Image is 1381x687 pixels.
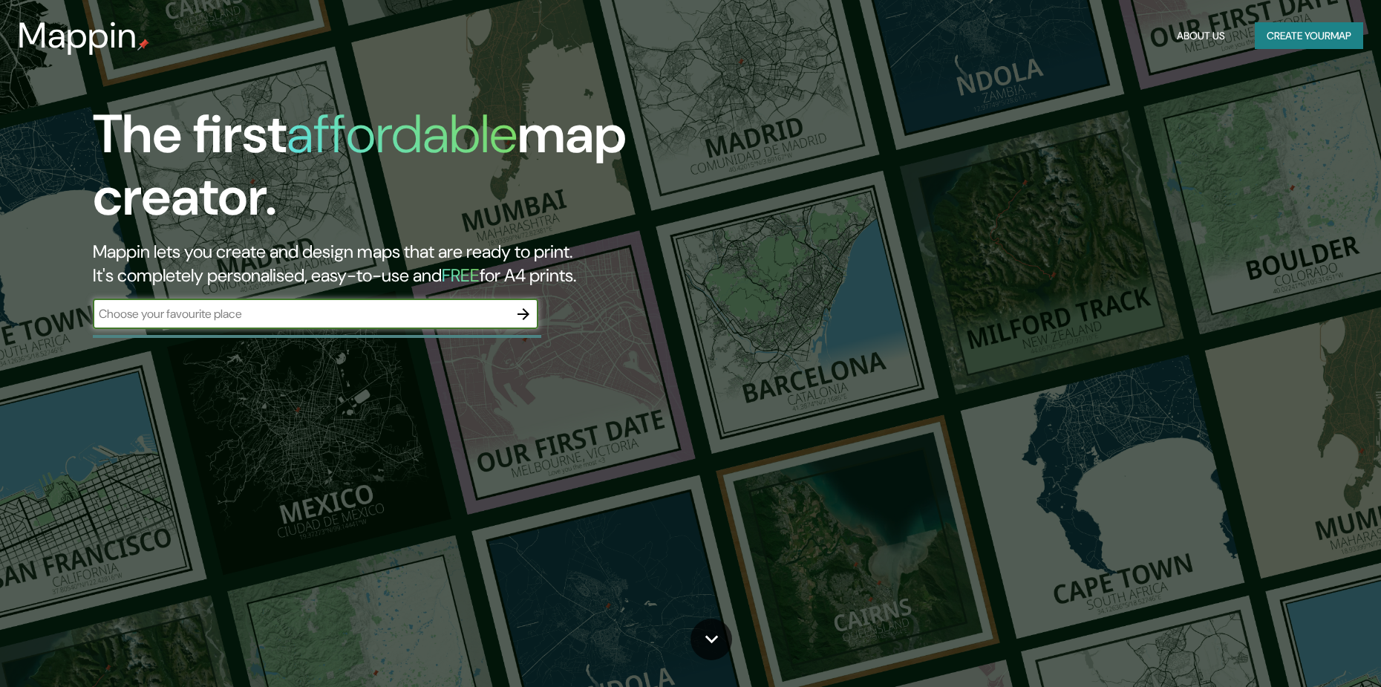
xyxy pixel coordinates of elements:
[93,305,509,322] input: Choose your favourite place
[93,103,783,240] h1: The first map creator.
[1255,22,1363,50] button: Create yourmap
[18,15,137,56] h3: Mappin
[1171,22,1231,50] button: About Us
[442,264,480,287] h5: FREE
[137,39,149,51] img: mappin-pin
[93,240,783,287] h2: Mappin lets you create and design maps that are ready to print. It's completely personalised, eas...
[287,100,518,169] h1: affordable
